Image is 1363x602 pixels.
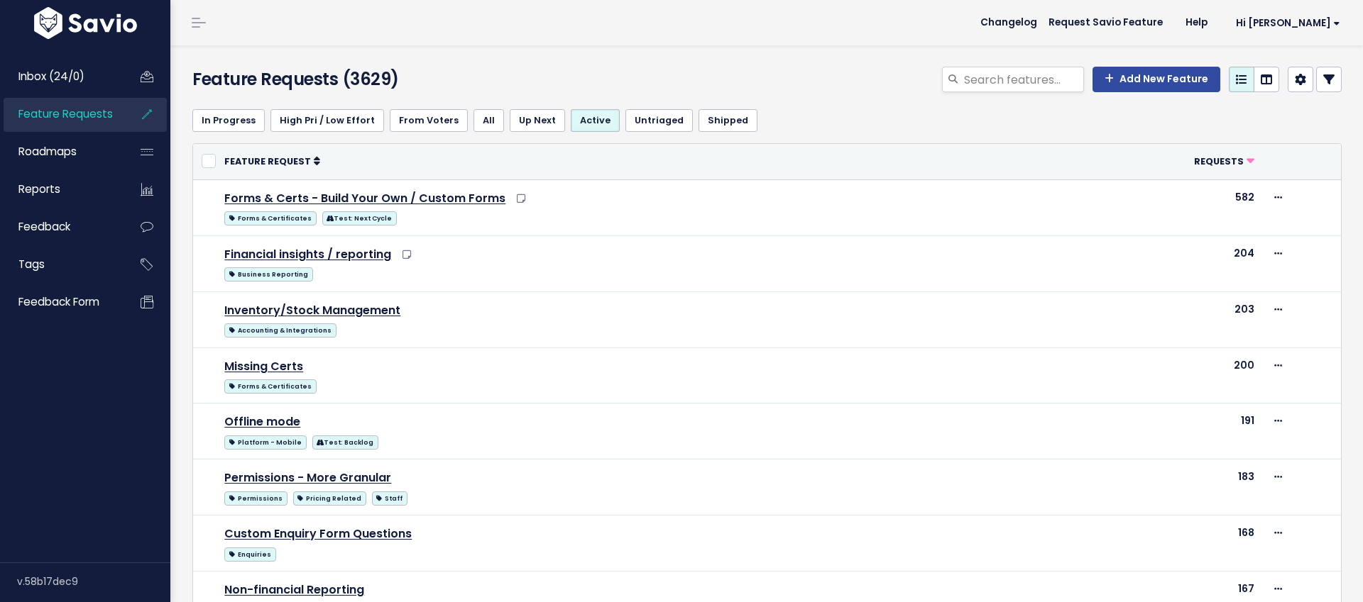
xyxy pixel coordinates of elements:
a: Feedback [4,211,118,243]
h4: Feature Requests (3629) [192,67,562,92]
a: Forms & Certificates [224,208,316,226]
a: Tags [4,248,118,281]
span: Roadmaps [18,144,77,159]
span: Accounting & Integrations [224,323,336,338]
a: Offline mode [224,413,300,430]
a: Accounting & Integrations [224,320,336,338]
input: Search features... [963,67,1084,92]
td: 204 [1066,235,1264,291]
a: Request Savio Feature [1037,12,1174,33]
a: Roadmaps [4,135,118,168]
a: Feature Request [224,154,320,168]
a: Requests [1194,154,1254,168]
span: Staff [372,491,407,506]
a: Up Next [510,109,565,132]
a: Staff [372,489,407,506]
span: Requests [1194,155,1244,167]
span: Hi [PERSON_NAME] [1236,18,1340,28]
a: All [474,109,504,132]
a: Custom Enquiry Form Questions [224,525,412,542]
a: Feedback form [4,286,118,318]
span: Test: Backlog [312,435,378,450]
span: Feedback form [18,294,99,309]
a: Test: Backlog [312,433,378,450]
a: Inbox (24/0) [4,60,118,93]
a: Forms & Certificates [224,377,316,394]
span: Forms & Certificates [224,379,316,394]
div: v.58b17dec9 [17,563,170,600]
a: Inventory/Stock Management [224,302,400,318]
img: logo-white.9d6f32f41409.svg [31,7,141,39]
a: Add New Feature [1093,67,1220,92]
span: Test: Next Cycle [322,211,397,225]
span: Business Reporting [224,267,312,282]
ul: Filter feature requests [192,109,1342,132]
td: 183 [1066,459,1264,515]
span: Enquiries [224,547,275,562]
span: Permissions [224,491,287,506]
span: Pricing Related [293,491,366,506]
a: In Progress [192,109,265,132]
a: From Voters [390,109,468,132]
td: 200 [1066,347,1264,403]
a: Permissions - More Granular [224,469,391,486]
a: Pricing Related [293,489,366,506]
span: Changelog [980,18,1037,28]
span: Platform - Mobile [224,435,306,450]
a: Feature Requests [4,98,118,130]
span: Feature Request [224,155,311,167]
td: 582 [1066,179,1264,235]
a: Permissions [224,489,287,506]
a: Platform - Mobile [224,433,306,450]
a: Hi [PERSON_NAME] [1219,12,1352,34]
a: High Pri / Low Effort [270,109,384,132]
span: Reports [18,182,60,196]
span: Forms & Certificates [224,211,316,225]
a: Help [1174,12,1219,33]
td: 191 [1066,403,1264,459]
a: Reports [4,173,118,206]
a: Shipped [699,109,757,132]
a: Financial insights / reporting [224,246,391,262]
a: Forms & Certs - Build Your Own / Custom Forms [224,190,505,206]
a: Business Reporting [224,264,312,282]
a: Active [571,109,620,132]
span: Feedback [18,219,70,234]
a: Untriaged [625,109,693,132]
span: Feature Requests [18,106,113,121]
a: Non-financial Reporting [224,581,364,598]
span: Inbox (24/0) [18,69,84,84]
a: Missing Certs [224,358,303,374]
td: 203 [1066,291,1264,347]
span: Tags [18,257,45,272]
a: Enquiries [224,545,275,562]
a: Test: Next Cycle [322,208,397,226]
td: 168 [1066,515,1264,572]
